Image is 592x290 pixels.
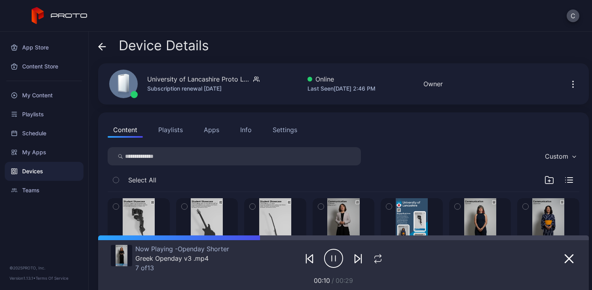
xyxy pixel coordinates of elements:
span: Version 1.13.1 • [9,276,36,281]
a: My Apps [5,143,83,162]
button: Apps [198,122,225,138]
div: © 2025 PROTO, Inc. [9,265,79,271]
button: C [567,9,579,22]
div: Custom [545,152,568,160]
div: Now Playing [135,245,229,253]
div: Last Seen [DATE] 2:46 PM [307,84,376,93]
a: Content Store [5,57,83,76]
button: Settings [267,122,303,138]
button: Info [235,122,257,138]
a: Playlists [5,105,83,124]
button: Content [108,122,143,138]
div: University of Lancashire Proto Luma [147,74,250,84]
a: Teams [5,181,83,200]
div: Info [240,125,252,135]
a: Devices [5,162,83,181]
a: Schedule [5,124,83,143]
span: / [332,277,334,284]
a: Terms Of Service [36,276,68,281]
button: Playlists [153,122,188,138]
span: Openday Shorter [175,245,229,253]
div: Online [307,74,376,84]
div: Owner [423,79,443,89]
div: Greek Openday v3 .mp4 [135,254,229,262]
div: Subscription renewal [DATE] [147,84,260,93]
button: Custom [541,147,579,165]
a: My Content [5,86,83,105]
div: 7 of 13 [135,264,229,272]
a: App Store [5,38,83,57]
div: Settings [273,125,297,135]
span: Select All [128,175,156,185]
span: 00:10 [314,277,330,284]
span: 00:29 [336,277,353,284]
span: Device Details [119,38,209,53]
